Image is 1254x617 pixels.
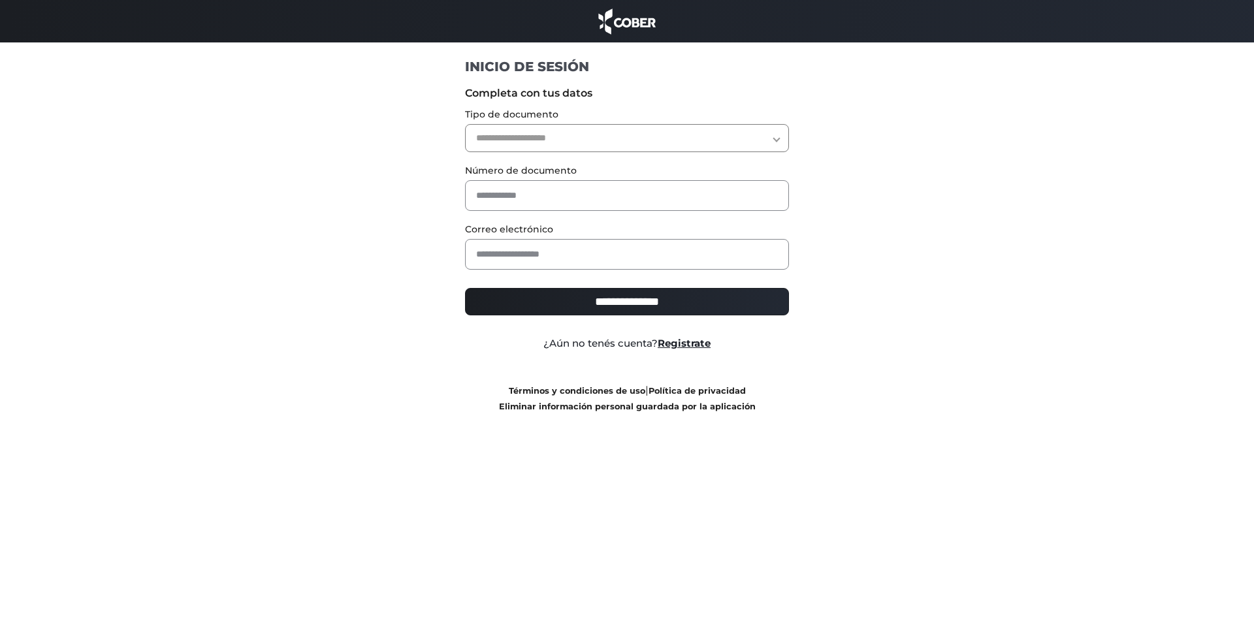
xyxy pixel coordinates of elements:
div: ¿Aún no tenés cuenta? [455,336,799,351]
div: | [455,383,799,414]
label: Correo electrónico [465,223,790,236]
img: cober_marca.png [595,7,659,36]
a: Términos y condiciones de uso [509,386,645,396]
a: Política de privacidad [649,386,746,396]
label: Tipo de documento [465,108,790,121]
label: Completa con tus datos [465,86,790,101]
a: Eliminar información personal guardada por la aplicación [499,402,756,411]
a: Registrate [658,337,711,349]
label: Número de documento [465,164,790,178]
h1: INICIO DE SESIÓN [465,58,790,75]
